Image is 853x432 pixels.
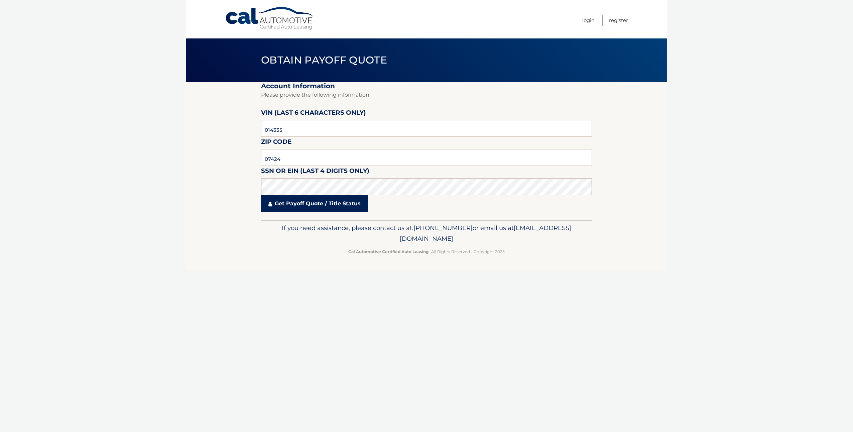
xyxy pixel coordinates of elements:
[609,15,628,26] a: Register
[261,82,592,90] h2: Account Information
[261,195,368,212] a: Get Payoff Quote / Title Status
[261,108,366,120] label: VIN (last 6 characters only)
[261,54,387,66] span: Obtain Payoff Quote
[265,223,588,244] p: If you need assistance, please contact us at: or email us at
[348,249,429,254] strong: Cal Automotive Certified Auto Leasing
[413,224,473,232] span: [PHONE_NUMBER]
[265,248,588,255] p: - All Rights Reserved - Copyright 2025
[261,137,291,149] label: Zip Code
[261,90,592,100] p: Please provide the following information.
[261,166,369,178] label: SSN or EIN (last 4 digits only)
[582,15,595,26] a: Login
[225,7,315,30] a: Cal Automotive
